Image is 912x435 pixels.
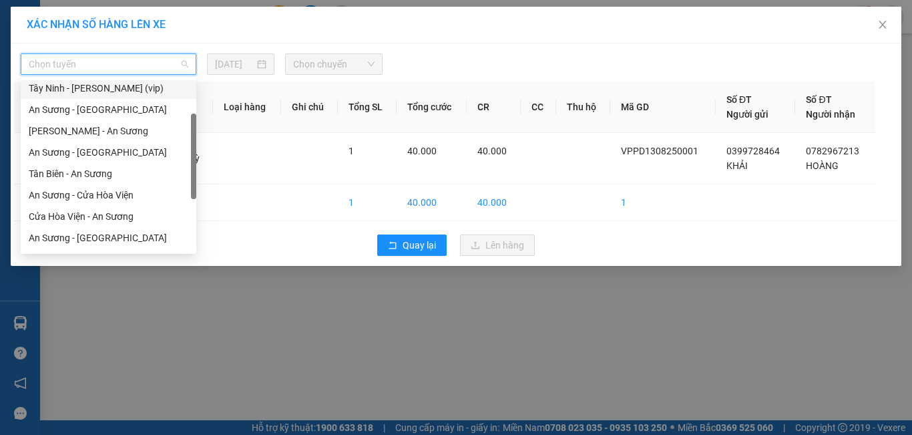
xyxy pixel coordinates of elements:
[338,82,397,133] th: Tổng SL
[806,146,859,156] span: 0782967213
[349,146,354,156] span: 1
[403,238,436,253] span: Quay lại
[877,19,888,30] span: close
[281,82,338,133] th: Ghi chú
[726,109,768,120] span: Người gửi
[29,81,188,96] div: Tây Ninh - [PERSON_NAME] (vip)
[726,160,748,171] span: KHẢI
[397,82,466,133] th: Tổng cước
[29,166,188,181] div: Tân Biên - An Sương
[293,54,375,74] span: Chọn chuyến
[21,78,196,99] div: Tây Ninh - Hồ Chí Minh (vip)
[338,184,397,221] td: 1
[726,146,780,156] span: 0399728464
[467,82,521,133] th: CR
[460,235,535,256] button: uploadLên hàng
[397,184,466,221] td: 40.000
[610,82,716,133] th: Mã GD
[21,142,196,163] div: An Sương - Tân Biên
[21,249,196,270] div: Tây Ninh - An Sương
[521,82,556,133] th: CC
[806,109,855,120] span: Người nhận
[467,184,521,221] td: 40.000
[29,145,188,160] div: An Sương - [GEOGRAPHIC_DATA]
[556,82,610,133] th: Thu hộ
[377,235,447,256] button: rollbackQuay lại
[14,82,55,133] th: STT
[21,184,196,206] div: An Sương - Cửa Hòa Viện
[213,82,280,133] th: Loại hàng
[215,57,254,71] input: 13/08/2025
[29,102,188,117] div: An Sương - [GEOGRAPHIC_DATA]
[21,206,196,227] div: Cửa Hòa Viện - An Sương
[477,146,507,156] span: 40.000
[29,124,188,138] div: [PERSON_NAME] - An Sương
[621,146,698,156] span: VPPD1308250001
[21,163,196,184] div: Tân Biên - An Sương
[21,227,196,249] div: An Sương - Tây Ninh
[610,184,716,221] td: 1
[864,7,901,44] button: Close
[21,99,196,120] div: An Sương - Châu Thành
[29,231,188,245] div: An Sương - [GEOGRAPHIC_DATA]
[388,241,397,251] span: rollback
[29,209,188,224] div: Cửa Hòa Viện - An Sương
[27,18,166,31] span: XÁC NHẬN SỐ HÀNG LÊN XE
[14,133,55,184] td: 1
[726,94,752,105] span: Số ĐT
[407,146,437,156] span: 40.000
[29,188,188,202] div: An Sương - Cửa Hòa Viện
[806,94,831,105] span: Số ĐT
[29,54,188,74] span: Chọn tuyến
[21,120,196,142] div: Châu Thành - An Sương
[806,160,839,171] span: HOÀNG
